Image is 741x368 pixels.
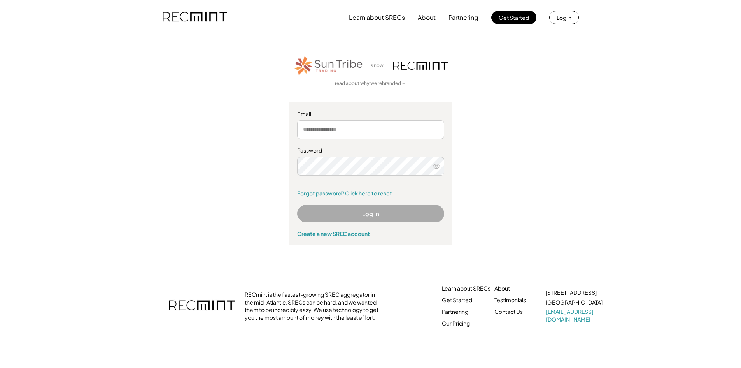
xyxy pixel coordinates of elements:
a: read about why we rebranded → [335,80,406,87]
div: is now [368,62,389,69]
div: Email [297,110,444,118]
div: Password [297,147,444,155]
div: [GEOGRAPHIC_DATA] [546,299,603,306]
a: Learn about SRECs [442,285,490,292]
img: recmint-logotype%403x.png [393,62,448,70]
a: [EMAIL_ADDRESS][DOMAIN_NAME] [546,308,604,323]
a: Forgot password? Click here to reset. [297,190,444,197]
div: [STREET_ADDRESS] [546,289,597,297]
img: recmint-logotype%403x.png [169,292,235,320]
a: Testimonials [494,296,526,304]
a: About [494,285,510,292]
button: About [418,10,436,25]
a: Get Started [442,296,472,304]
button: Learn about SRECs [349,10,405,25]
button: Get Started [491,11,536,24]
img: recmint-logotype%403x.png [163,4,227,31]
a: Contact Us [494,308,523,316]
button: Partnering [448,10,478,25]
div: RECmint is the fastest-growing SREC aggregator in the mid-Atlantic. SRECs can be hard, and we wan... [245,291,383,321]
button: Log In [297,205,444,222]
a: Partnering [442,308,468,316]
div: Create a new SREC account [297,230,444,237]
button: Log in [549,11,579,24]
img: STT_Horizontal_Logo%2B-%2BColor.png [294,55,364,76]
a: Our Pricing [442,320,470,328]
